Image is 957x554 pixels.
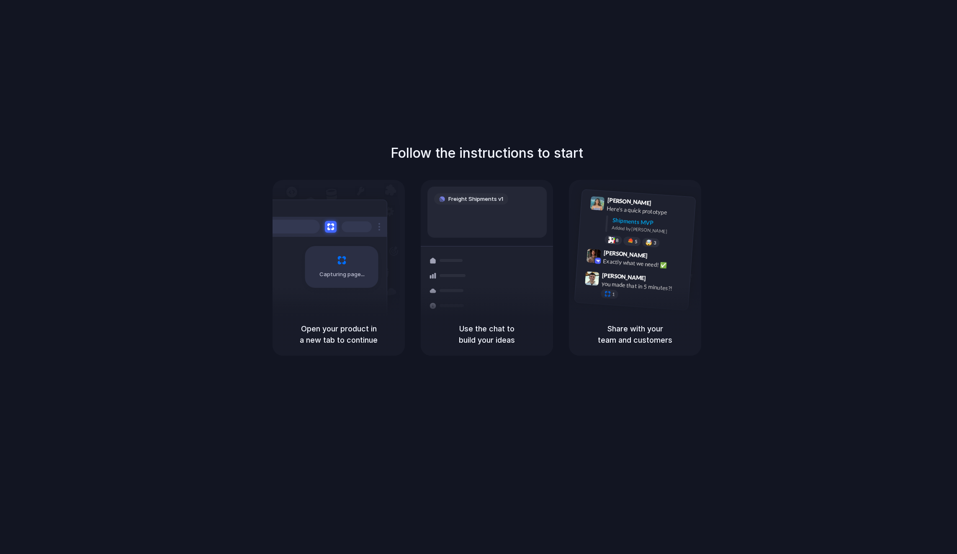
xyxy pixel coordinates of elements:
div: Here's a quick prototype [607,204,690,218]
span: 9:42 AM [650,252,667,262]
span: 9:41 AM [654,199,671,209]
span: Freight Shipments v1 [448,195,503,203]
h5: Share with your team and customers [579,323,691,346]
div: you made that in 5 minutes?! [601,279,685,293]
span: [PERSON_NAME] [602,270,646,282]
span: 5 [635,239,638,244]
div: 🤯 [646,239,653,246]
span: [PERSON_NAME] [603,248,648,260]
h5: Open your product in a new tab to continue [283,323,395,346]
h1: Follow the instructions to start [391,143,583,163]
span: 9:47 AM [648,274,666,285]
span: Capturing page [319,270,366,279]
span: [PERSON_NAME] [607,195,651,208]
span: 8 [616,238,619,242]
span: 3 [653,241,656,245]
div: Added by [PERSON_NAME] [612,224,689,236]
h5: Use the chat to build your ideas [431,323,543,346]
div: Shipments MVP [612,215,689,229]
span: 1 [612,292,615,297]
div: Exactly what we need! ✅ [603,256,687,271]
